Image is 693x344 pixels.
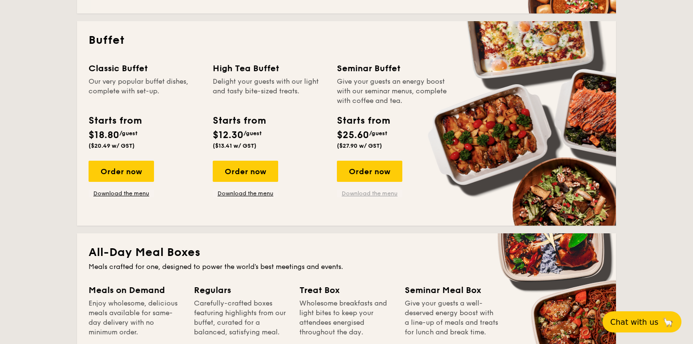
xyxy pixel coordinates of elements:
div: Give your guests a well-deserved energy boost with a line-up of meals and treats for lunch and br... [405,299,499,337]
div: Delight your guests with our light and tasty bite-sized treats. [213,77,325,106]
button: Chat with us🦙 [603,311,681,332]
h2: Buffet [89,33,604,48]
div: Order now [213,161,278,182]
div: Wholesome breakfasts and light bites to keep your attendees energised throughout the day. [299,299,393,337]
div: Order now [337,161,402,182]
span: ($27.90 w/ GST) [337,142,382,149]
h2: All-Day Meal Boxes [89,245,604,260]
span: Chat with us [610,318,658,327]
span: /guest [119,130,138,137]
div: Starts from [89,114,141,128]
span: $25.60 [337,129,369,141]
div: Starts from [213,114,265,128]
div: Meals crafted for one, designed to power the world's best meetings and events. [89,262,604,272]
div: High Tea Buffet [213,62,325,75]
span: /guest [369,130,387,137]
span: $18.80 [89,129,119,141]
div: Enjoy wholesome, delicious meals available for same-day delivery with no minimum order. [89,299,182,337]
span: ($13.41 w/ GST) [213,142,257,149]
div: Give your guests an energy boost with our seminar menus, complete with coffee and tea. [337,77,449,106]
a: Download the menu [337,190,402,197]
span: $12.30 [213,129,244,141]
div: Seminar Buffet [337,62,449,75]
div: Meals on Demand [89,283,182,297]
a: Download the menu [213,190,278,197]
a: Download the menu [89,190,154,197]
div: Seminar Meal Box [405,283,499,297]
div: Regulars [194,283,288,297]
span: 🦙 [662,317,674,328]
span: ($20.49 w/ GST) [89,142,135,149]
div: Carefully-crafted boxes featuring highlights from our buffet, curated for a balanced, satisfying ... [194,299,288,337]
div: Starts from [337,114,389,128]
div: Treat Box [299,283,393,297]
div: Classic Buffet [89,62,201,75]
div: Order now [89,161,154,182]
span: /guest [244,130,262,137]
div: Our very popular buffet dishes, complete with set-up. [89,77,201,106]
